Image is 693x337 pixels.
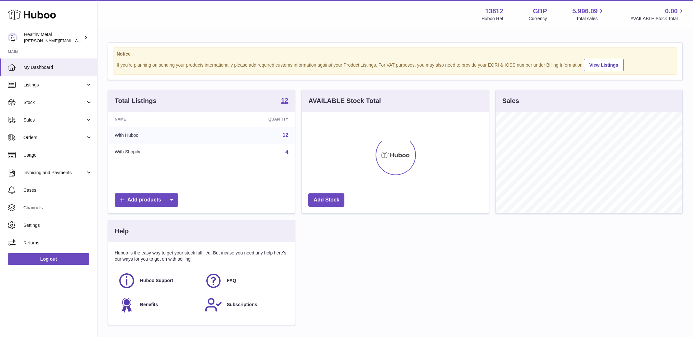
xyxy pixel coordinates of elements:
div: Healthy Metal [24,32,83,44]
a: 5,996.09 Total sales [572,7,605,22]
h3: Help [115,227,129,236]
span: Stock [23,99,85,106]
span: FAQ [227,278,236,284]
a: 12 [283,132,289,138]
span: Orders [23,135,85,141]
a: 12 [281,97,288,105]
a: Log out [8,253,89,265]
strong: 12 [281,97,288,104]
span: Settings [23,222,92,228]
span: Listings [23,82,85,88]
span: AVAILABLE Stock Total [630,16,685,22]
th: Name [108,112,209,127]
a: 0.00 AVAILABLE Stock Total [630,7,685,22]
td: With Shopify [108,144,209,161]
div: If you're planning on sending your products internationally please add required customs informati... [117,58,674,71]
span: [PERSON_NAME][EMAIL_ADDRESS][DOMAIN_NAME] [24,38,130,43]
span: Huboo Support [140,278,173,284]
span: Subscriptions [227,302,257,308]
a: FAQ [205,272,285,290]
span: Cases [23,187,92,193]
a: View Listings [584,59,624,71]
strong: GBP [533,7,547,16]
span: Channels [23,205,92,211]
a: 4 [285,149,288,155]
span: Usage [23,152,92,158]
span: Benefits [140,302,158,308]
a: Subscriptions [205,296,285,314]
div: Huboo Ref [481,16,503,22]
span: Returns [23,240,92,246]
a: Benefits [118,296,198,314]
a: Huboo Support [118,272,198,290]
img: jose@healthy-metal.com [8,33,18,43]
th: Quantity [209,112,295,127]
span: Invoicing and Payments [23,170,85,176]
span: My Dashboard [23,64,92,71]
div: Currency [529,16,547,22]
h3: Sales [502,97,519,105]
a: Add Stock [308,193,344,207]
td: With Huboo [108,127,209,144]
span: 0.00 [665,7,678,16]
span: 5,996.09 [572,7,598,16]
h3: Total Listings [115,97,157,105]
span: Total sales [576,16,605,22]
span: Sales [23,117,85,123]
strong: Notice [117,51,674,57]
strong: 13812 [485,7,503,16]
p: Huboo is the easy way to get your stock fulfilled. But incase you need any help here's our ways f... [115,250,288,262]
a: Add products [115,193,178,207]
h3: AVAILABLE Stock Total [308,97,381,105]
